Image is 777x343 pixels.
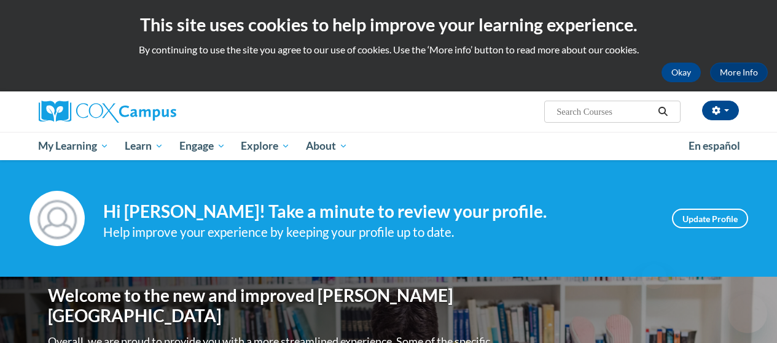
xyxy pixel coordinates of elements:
h4: Hi [PERSON_NAME]! Take a minute to review your profile. [103,201,654,222]
a: Update Profile [672,209,748,228]
a: Explore [233,132,298,160]
span: Explore [241,139,290,153]
a: More Info [710,63,768,82]
img: Profile Image [29,191,85,246]
a: Cox Campus [39,101,260,123]
a: Learn [117,132,171,160]
a: Engage [171,132,233,160]
div: Help improve your experience by keeping your profile up to date. [103,222,654,242]
iframe: Button to launch messaging window [728,294,767,333]
button: Account Settings [702,101,739,120]
button: Search [654,104,672,119]
span: Engage [179,139,225,153]
a: My Learning [31,132,117,160]
span: My Learning [38,139,109,153]
span: About [306,139,348,153]
a: About [298,132,356,160]
button: Okay [662,63,701,82]
span: Learn [125,139,163,153]
div: Main menu [29,132,748,160]
h2: This site uses cookies to help improve your learning experience. [9,12,768,37]
a: En español [681,133,748,159]
iframe: Close message [642,264,666,289]
span: En español [689,139,740,152]
input: Search Courses [555,104,654,119]
p: By continuing to use the site you agree to our use of cookies. Use the ‘More info’ button to read... [9,43,768,56]
img: Cox Campus [39,101,176,123]
h1: Welcome to the new and improved [PERSON_NAME][GEOGRAPHIC_DATA] [48,285,493,326]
